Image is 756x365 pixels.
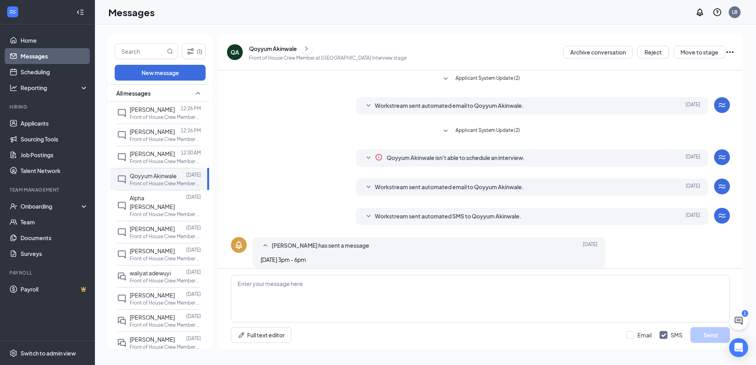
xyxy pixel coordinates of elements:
[130,344,201,350] p: Front of House Crew Member at [GEOGRAPHIC_DATA]
[441,126,450,136] svg: SmallChevronDown
[130,255,201,262] p: Front of House Crew Member at [GEOGRAPHIC_DATA]
[21,115,88,131] a: Applicants
[130,172,177,179] span: Qoyyum Akinwale
[231,327,291,343] button: Full text editorPen
[130,233,201,240] p: Front of House Crew Member at [GEOGRAPHIC_DATA]
[364,182,373,192] svg: SmallChevronDown
[690,327,730,343] button: Send
[686,101,700,111] span: [DATE]
[387,153,525,163] span: Qoyyum Akinwale isn't able to schedule an interview.
[729,311,748,330] button: ChatActive
[742,310,748,317] div: 1
[261,256,306,263] span: [DATE] 3pm - 6pm
[717,211,727,220] svg: WorkstreamLogo
[9,269,87,276] div: Payroll
[117,108,127,118] svg: ChatInactive
[76,8,84,16] svg: Collapse
[186,47,195,56] svg: Filter
[130,269,171,277] span: waliyat adewuyi
[115,65,206,81] button: New message
[21,84,89,92] div: Reporting
[130,150,175,157] span: [PERSON_NAME]
[364,212,373,221] svg: SmallChevronDown
[130,136,201,143] p: Front of House Crew Member at [GEOGRAPHIC_DATA]
[364,101,373,111] svg: SmallChevronDown
[117,201,127,211] svg: ChatInactive
[117,130,127,140] svg: ChatInactive
[117,272,127,281] svg: DoubleChat
[117,294,127,303] svg: ChatInactive
[713,8,722,17] svg: QuestionInfo
[130,247,175,254] span: [PERSON_NAME]
[21,163,88,179] a: Talent Network
[130,314,175,321] span: [PERSON_NAME]
[563,46,633,58] button: Archive conversation
[637,46,669,58] button: Reject
[717,182,727,191] svg: WorkstreamLogo
[21,214,88,230] a: Team
[193,88,203,98] svg: SmallChevronUp
[130,180,201,187] p: Front of House Crew Member at [GEOGRAPHIC_DATA]
[717,152,727,162] svg: WorkstreamLogo
[249,55,406,61] p: Front of House Crew Member at [GEOGRAPHIC_DATA] Interview stage
[130,114,201,120] p: Front of House Crew Member at [GEOGRAPHIC_DATA]
[441,74,450,84] svg: SmallChevronDown
[130,277,201,284] p: Front of House Crew Member at [GEOGRAPHIC_DATA]
[21,230,88,246] a: Documents
[117,152,127,162] svg: ChatInactive
[186,171,201,178] p: [DATE]
[186,313,201,320] p: [DATE]
[130,106,175,113] span: [PERSON_NAME]
[375,153,383,161] svg: Info
[9,186,87,193] div: Team Management
[186,224,201,231] p: [DATE]
[21,147,88,163] a: Job Postings
[21,246,88,262] a: Surveys
[186,335,201,342] p: [DATE]
[9,8,17,16] svg: WorkstreamLogo
[375,101,524,111] span: Workstream sent automated email to Qoyyum Akinwale.
[238,331,246,339] svg: Pen
[717,100,727,110] svg: WorkstreamLogo
[455,74,520,84] span: Applicant System Update (2)
[9,202,17,210] svg: UserCheck
[167,48,173,55] svg: MagnifyingGlass
[21,281,88,297] a: PayrollCrown
[9,349,17,357] svg: Settings
[186,291,201,297] p: [DATE]
[21,64,88,80] a: Scheduling
[725,47,735,57] svg: Ellipses
[364,153,373,163] svg: SmallChevronDown
[117,316,127,325] svg: DoubleChat
[181,105,201,112] p: 12:26 PM
[21,202,81,210] div: Onboarding
[686,153,700,163] span: [DATE]
[108,6,155,19] h1: Messages
[674,46,725,58] button: Move to stage
[583,241,597,250] span: [DATE]
[249,45,297,53] div: Qoyyum Akinwale
[186,269,201,275] p: [DATE]
[261,241,270,250] svg: SmallChevronUp
[21,32,88,48] a: Home
[130,158,201,165] p: Front of House Crew Member at [GEOGRAPHIC_DATA]
[186,194,201,200] p: [DATE]
[117,228,127,237] svg: ChatInactive
[130,128,175,135] span: [PERSON_NAME]
[441,126,520,136] button: SmallChevronDownApplicant System Update (2)
[182,43,206,59] button: Filter (1)
[272,241,369,250] span: [PERSON_NAME] has sent a message
[116,89,151,97] span: All messages
[117,175,127,184] svg: ChatInactive
[21,349,76,357] div: Switch to admin view
[130,194,175,210] span: Alpha [PERSON_NAME]
[130,211,201,218] p: Front of House Crew Member at [GEOGRAPHIC_DATA]
[115,44,165,59] input: Search
[186,246,201,253] p: [DATE]
[732,9,737,15] div: LB
[130,336,175,343] span: [PERSON_NAME]
[455,126,520,136] span: Applicant System Update (2)
[231,48,239,56] div: QA
[302,44,310,53] svg: ChevronRight
[734,316,743,325] svg: ChatActive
